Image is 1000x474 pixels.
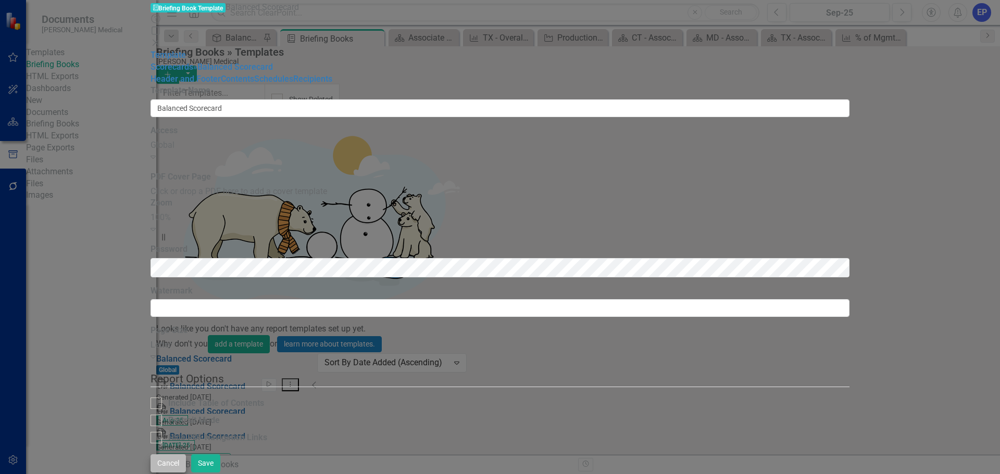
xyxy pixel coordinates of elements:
[151,371,849,387] legend: Report Options
[151,244,187,255] label: Password
[151,212,849,224] div: 100%
[151,339,849,351] div: Letter
[151,325,188,337] label: Page Size
[151,197,172,209] label: Zoom
[151,285,193,297] label: Watermark
[151,454,186,472] button: Cancel
[151,139,849,151] div: Global
[221,74,254,84] a: Contents
[151,125,178,137] label: Access
[151,74,221,84] a: Header and Footer
[168,398,264,409] div: Include Table of Contents
[293,74,332,84] a: Recipients
[193,62,273,72] a: »Balanced Scorecard
[151,50,186,60] a: Template
[151,186,849,198] div: Click or drop a PDF here to add a cover template
[193,62,197,72] span: »
[254,74,293,84] a: Schedules
[151,62,193,72] a: Scorecards
[191,454,220,472] button: Save
[168,432,267,444] div: Hide PDF Navigation Links
[151,3,226,13] span: Briefing Book Template
[168,415,220,427] div: Portrait Mode
[151,171,211,183] label: PDF Cover Page
[226,2,299,12] span: Balanced Scorecard
[151,85,210,97] label: Template Name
